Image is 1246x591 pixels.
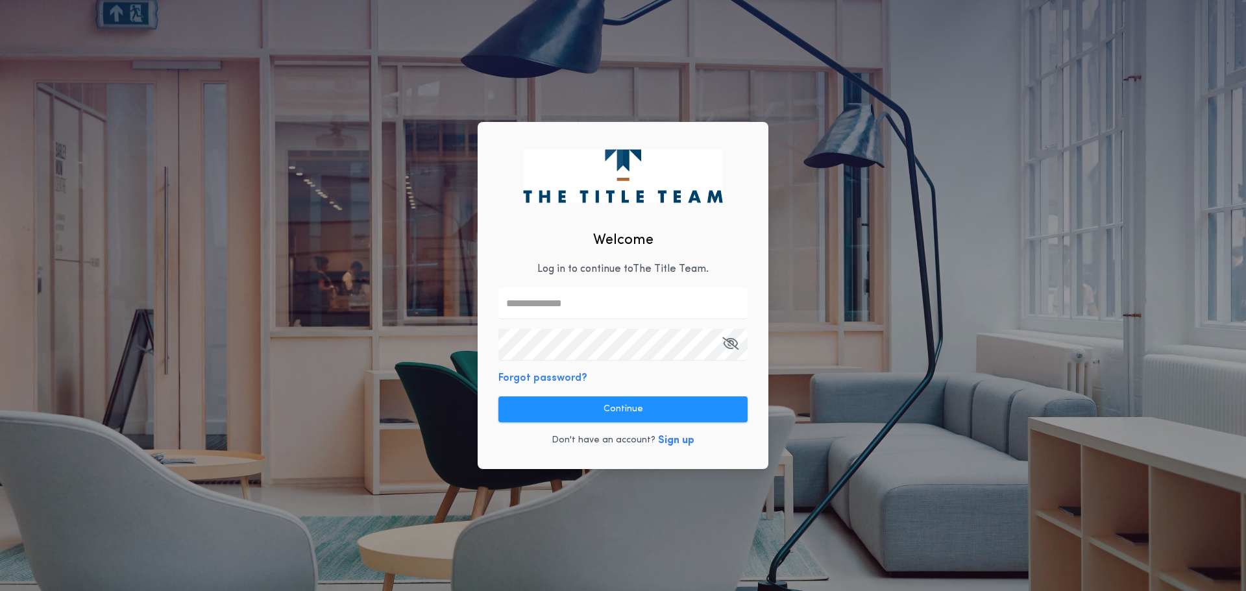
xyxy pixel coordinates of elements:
[552,434,655,447] p: Don't have an account?
[658,433,694,448] button: Sign up
[593,230,654,251] h2: Welcome
[498,396,748,422] button: Continue
[537,261,709,277] p: Log in to continue to The Title Team .
[498,370,587,386] button: Forgot password?
[523,149,722,202] img: logo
